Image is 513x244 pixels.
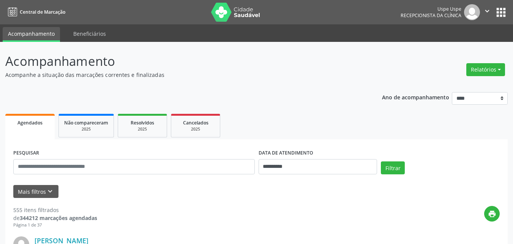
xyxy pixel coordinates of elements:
[64,126,108,132] div: 2025
[3,27,60,42] a: Acompanhamento
[484,206,500,222] button: print
[20,9,65,15] span: Central de Marcação
[381,161,405,174] button: Filtrar
[13,206,97,214] div: 555 itens filtrados
[183,120,208,126] span: Cancelados
[64,120,108,126] span: Não compareceram
[5,6,65,18] a: Central de Marcação
[20,214,97,222] strong: 344212 marcações agendadas
[480,4,494,20] button: 
[401,6,461,12] div: Uspe Uspe
[5,52,357,71] p: Acompanhamento
[177,126,215,132] div: 2025
[401,12,461,19] span: Recepcionista da clínica
[488,210,496,218] i: print
[494,6,508,19] button: apps
[131,120,154,126] span: Resolvidos
[13,214,97,222] div: de
[483,7,491,15] i: 
[17,120,43,126] span: Agendados
[68,27,111,40] a: Beneficiários
[13,222,97,228] div: Página 1 de 37
[464,4,480,20] img: img
[123,126,161,132] div: 2025
[46,187,54,196] i: keyboard_arrow_down
[466,63,505,76] button: Relatórios
[13,185,58,198] button: Mais filtroskeyboard_arrow_down
[382,92,449,102] p: Ano de acompanhamento
[5,71,357,79] p: Acompanhe a situação das marcações correntes e finalizadas
[259,147,313,159] label: DATA DE ATENDIMENTO
[13,147,39,159] label: PESQUISAR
